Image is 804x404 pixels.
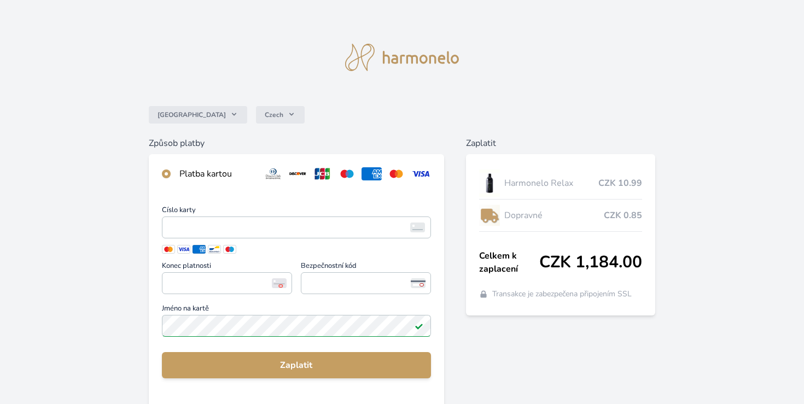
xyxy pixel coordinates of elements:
[263,167,283,180] img: diners.svg
[301,262,431,272] span: Bezpečnostní kód
[479,169,500,197] img: CLEAN_RELAX_se_stinem_x-lo.jpg
[162,315,431,337] input: Jméno na kartěPlatné pole
[386,167,406,180] img: mc.svg
[272,278,287,288] img: Konec platnosti
[345,44,459,71] img: logo.svg
[149,137,444,150] h6: Způsob platby
[162,352,431,378] button: Zaplatit
[539,253,642,272] span: CZK 1,184.00
[288,167,308,180] img: discover.svg
[479,202,500,229] img: delivery-lo.png
[504,177,599,190] span: Harmonelo Relax
[171,359,422,372] span: Zaplatit
[158,110,226,119] span: [GEOGRAPHIC_DATA]
[306,276,426,291] iframe: Iframe pro bezpečnostní kód
[312,167,333,180] img: jcb.svg
[479,249,540,276] span: Celkem k zaplacení
[167,276,287,291] iframe: Iframe pro datum vypršení platnosti
[598,177,642,190] span: CZK 10.99
[604,209,642,222] span: CZK 0.85
[162,207,431,216] span: Číslo karty
[466,137,656,150] h6: Zaplatit
[162,262,292,272] span: Konec platnosti
[149,106,247,124] button: [GEOGRAPHIC_DATA]
[362,167,382,180] img: amex.svg
[492,289,632,300] span: Transakce je zabezpečena připojením SSL
[504,209,604,222] span: Dopravné
[411,167,431,180] img: visa.svg
[415,321,423,330] img: Platné pole
[410,223,425,232] img: card
[179,167,255,180] div: Platba kartou
[265,110,283,119] span: Czech
[167,220,426,235] iframe: Iframe pro číslo karty
[162,305,431,315] span: Jméno na kartě
[337,167,357,180] img: maestro.svg
[256,106,305,124] button: Czech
